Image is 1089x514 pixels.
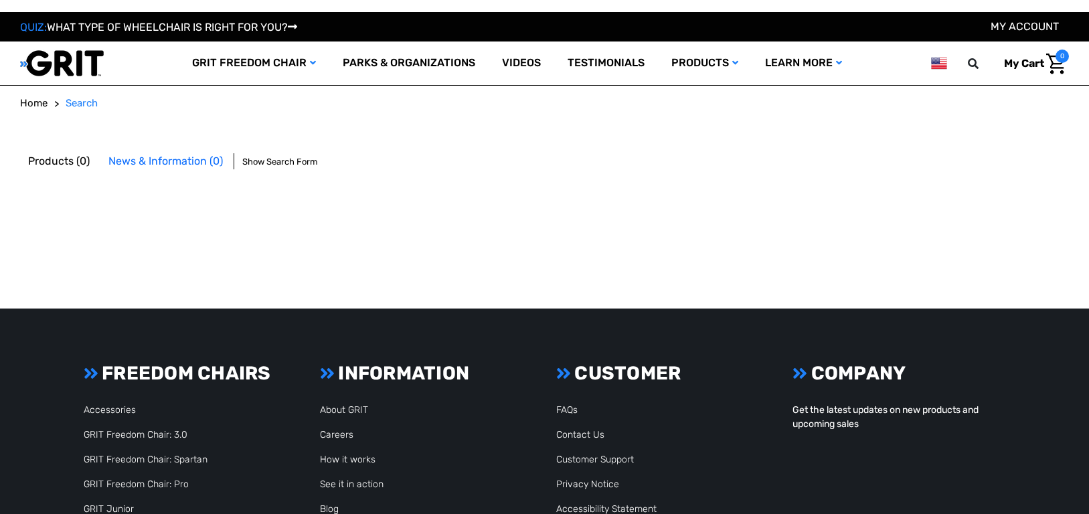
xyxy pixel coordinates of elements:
[20,21,297,33] a: QUIZ:WHAT TYPE OF WHEELCHAIR IS RIGHT FOR YOU?
[66,97,98,109] span: Search
[28,155,90,167] span: Products (0)
[329,41,489,85] a: Parks & Organizations
[1046,54,1066,74] img: Cart
[320,429,353,440] a: Careers
[320,454,375,465] a: How it works
[320,362,533,385] h3: INFORMATION
[792,362,1005,385] h3: COMPANY
[1004,57,1044,70] span: My Cart
[556,479,619,490] a: Privacy Notice
[1056,50,1069,63] span: 0
[489,41,554,85] a: Videos
[320,404,368,416] a: About GRIT
[974,50,994,78] input: Search
[752,41,855,85] a: Learn More
[84,429,187,440] a: GRIT Freedom Chair: 3.0
[84,404,136,416] a: Accessories
[20,96,48,111] a: Home
[991,20,1059,33] a: Account
[556,454,634,465] a: Customer Support
[242,155,318,169] span: Show Search Form
[20,97,48,109] span: Home
[20,50,104,77] img: GRIT All-Terrain Wheelchair and Mobility Equipment
[792,403,1005,431] p: Get the latest updates on new products and upcoming sales
[554,41,658,85] a: Testimonials
[556,429,604,440] a: Contact Us
[556,362,769,385] h3: CUSTOMER
[994,50,1069,78] a: Cart with 0 items
[66,96,98,111] a: Search
[931,55,947,72] img: us.png
[242,153,318,169] a: Hide Search Form
[20,96,1069,111] nav: Breadcrumb
[556,404,578,416] a: FAQs
[179,41,329,85] a: GRIT Freedom Chair
[84,454,207,465] a: GRIT Freedom Chair: Spartan
[20,21,47,33] span: QUIZ:
[84,362,297,385] h3: FREEDOM CHAIRS
[658,41,752,85] a: Products
[108,155,223,167] span: News & Information (0)
[320,479,384,490] a: See it in action
[84,479,189,490] a: GRIT Freedom Chair: Pro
